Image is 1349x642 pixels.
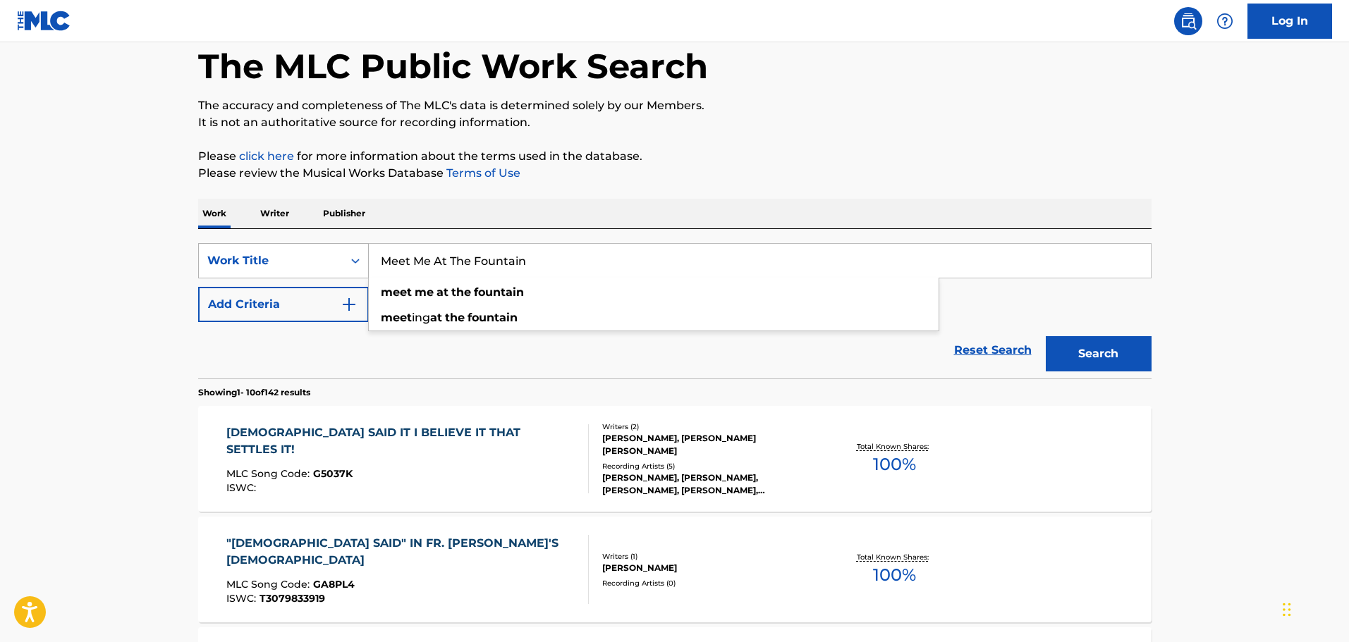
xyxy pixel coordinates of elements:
p: Please for more information about the terms used in the database. [198,148,1152,165]
strong: the [445,311,465,324]
p: Publisher [319,199,370,228]
a: Public Search [1174,7,1202,35]
div: [PERSON_NAME], [PERSON_NAME], [PERSON_NAME], [PERSON_NAME], [PERSON_NAME] [602,471,815,497]
img: search [1180,13,1197,30]
div: Writers ( 2 ) [602,421,815,432]
img: MLC Logo [17,11,71,31]
p: Please review the Musical Works Database [198,165,1152,182]
span: ing [412,311,430,324]
span: ISWC : [226,481,260,494]
strong: at [437,285,448,299]
strong: me [415,285,434,299]
strong: the [451,285,471,299]
div: Work Title [207,252,334,269]
span: GA8PL4 [313,578,355,591]
div: Recording Artists ( 5 ) [602,461,815,471]
span: MLC Song Code : [226,578,313,591]
img: help [1216,13,1233,30]
a: Log In [1247,4,1332,39]
div: Drag [1283,588,1291,631]
button: Add Criteria [198,287,369,322]
strong: meet [381,285,412,299]
img: 9d2ae6d4665cec9f34b9.svg [341,296,358,313]
span: 100 % [873,562,916,588]
div: [PERSON_NAME] [602,562,815,574]
p: Showing 1 - 10 of 142 results [198,386,310,399]
div: [PERSON_NAME], [PERSON_NAME] [PERSON_NAME] [602,432,815,457]
p: It is not an authoritative source for recording information. [198,114,1152,131]
div: Writers ( 1 ) [602,551,815,562]
div: "[DEMOGRAPHIC_DATA] SAID" IN FR. [PERSON_NAME]'S [DEMOGRAPHIC_DATA] [226,535,577,569]
a: Terms of Use [444,166,520,180]
div: Help [1211,7,1239,35]
div: [DEMOGRAPHIC_DATA] SAID IT I BELIEVE IT THAT SETTLES IT! [226,424,577,458]
a: "[DEMOGRAPHIC_DATA] SAID" IN FR. [PERSON_NAME]'S [DEMOGRAPHIC_DATA]MLC Song Code:GA8PL4ISWC:T3079... [198,517,1152,622]
strong: fountain [474,285,524,299]
strong: meet [381,311,412,324]
button: Search [1046,336,1152,371]
span: ISWC : [226,592,260,605]
span: 100 % [873,452,916,477]
a: [DEMOGRAPHIC_DATA] SAID IT I BELIEVE IT THAT SETTLES IT!MLC Song Code:G5037KISWC:Writers (2)[PERS... [198,406,1152,512]
div: Recording Artists ( 0 ) [602,578,815,588]
h1: The MLC Public Work Search [198,45,708,87]
span: T3079833919 [260,592,325,605]
iframe: Chat Widget [1278,574,1349,642]
strong: at [430,311,442,324]
p: The accuracy and completeness of The MLC's data is determined solely by our Members. [198,97,1152,114]
p: Total Known Shares: [857,441,932,452]
span: G5037K [313,467,353,480]
strong: fountain [468,311,518,324]
a: click here [239,149,294,163]
p: Total Known Shares: [857,552,932,562]
form: Search Form [198,243,1152,378]
span: MLC Song Code : [226,467,313,480]
a: Reset Search [947,335,1039,366]
p: Writer [256,199,293,228]
p: Work [198,199,231,228]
